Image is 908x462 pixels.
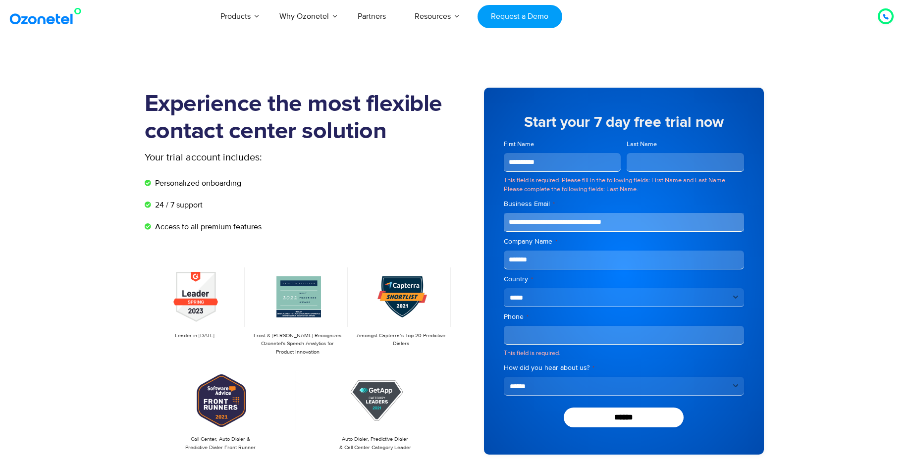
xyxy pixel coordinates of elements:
div: This field is required. [504,349,744,358]
label: Country [504,274,744,284]
p: Leader in [DATE] [150,332,240,340]
h1: Experience the most flexible contact center solution [145,91,454,145]
label: Last Name [627,140,744,149]
label: Business Email [504,199,744,209]
span: Access to all premium features [153,221,262,233]
p: Amongst Capterra’s Top 20 Predictive Dialers [356,332,446,348]
label: Company Name [504,237,744,247]
p: Call Center, Auto Dialer & Predictive Dialer Front Runner [150,435,292,452]
label: First Name [504,140,621,149]
p: Frost & [PERSON_NAME] Recognizes Ozonetel's Speech Analytics for Product Innovation [253,332,343,357]
div: This field is required. Please fill in the following fields: First Name and Last Name. Please com... [504,176,744,194]
p: Your trial account includes: [145,150,380,165]
p: Auto Dialer, Predictive Dialer & Call Center Category Leader [304,435,446,452]
label: How did you hear about us? [504,363,744,373]
span: Personalized onboarding [153,177,241,189]
span: 24 / 7 support [153,199,203,211]
label: Phone [504,312,744,322]
h5: Start your 7 day free trial now [504,115,744,130]
a: Request a Demo [478,5,562,28]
